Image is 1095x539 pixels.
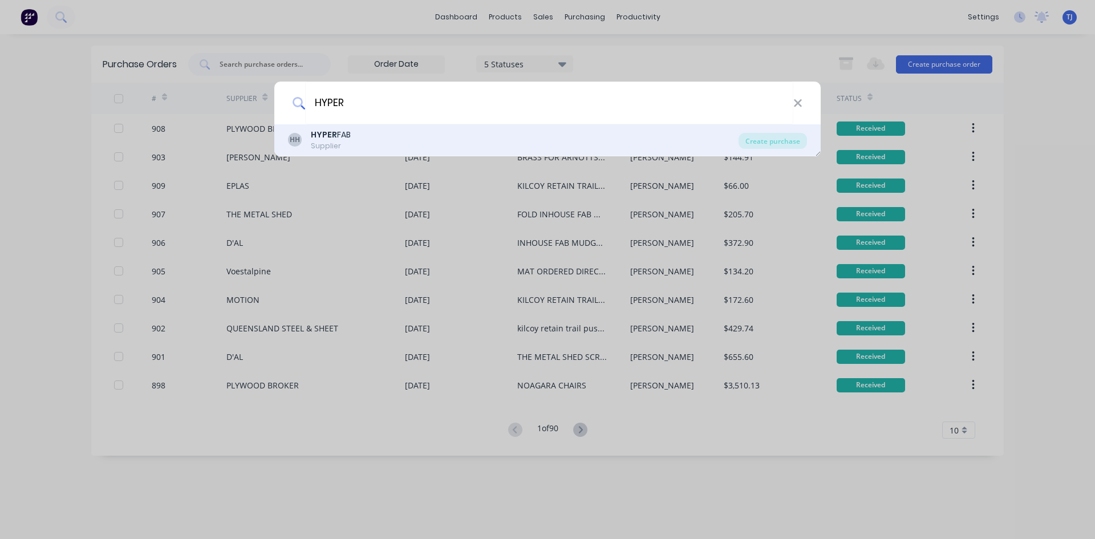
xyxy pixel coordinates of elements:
[305,82,793,124] input: Enter a supplier name to create a new order...
[311,141,351,151] div: Supplier
[311,129,351,141] div: FAB
[311,129,337,140] b: HYPER
[739,133,807,149] div: Create purchase
[288,133,302,147] div: HH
